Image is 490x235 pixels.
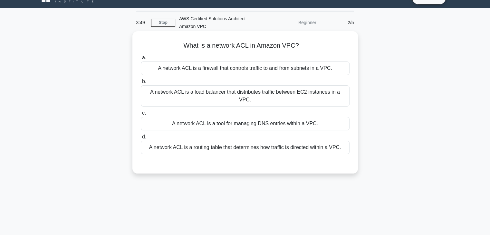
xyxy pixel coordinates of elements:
[142,110,146,116] span: c.
[141,141,350,154] div: A network ACL is a routing table that determines how traffic is directed within a VPC.
[141,117,350,130] div: A network ACL is a tool for managing DNS entries within a VPC.
[140,42,350,50] h5: What is a network ACL in Amazon VPC?
[175,12,264,33] div: AWS Certified Solutions Architect - Amazon VPC
[142,79,146,84] span: b.
[142,134,146,139] span: d.
[151,19,175,27] a: Stop
[141,85,350,107] div: A network ACL is a load balancer that distributes traffic between EC2 instances in a VPC.
[132,16,151,29] div: 3:49
[264,16,320,29] div: Beginner
[142,55,146,60] span: a.
[141,61,350,75] div: A network ACL is a firewall that controls traffic to and from subnets in a VPC.
[320,16,358,29] div: 2/5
